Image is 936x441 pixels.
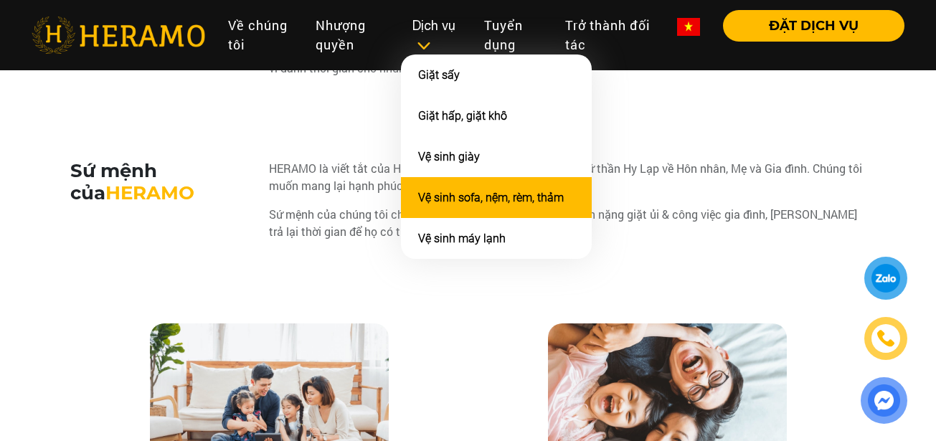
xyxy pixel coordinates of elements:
a: Về chúng tôi [217,10,303,60]
a: Nhượng quyền [304,10,402,60]
a: Giặt sấy [418,68,460,82]
a: Trở thành đối tác [554,10,666,60]
a: ĐẶT DỊCH VỤ [712,19,904,32]
a: Tuyển dụng [473,10,554,60]
div: HERAMO là viết tắt của HERA-MOTHER: [PERSON_NAME] là Nữ thần Hy Lạp về Hôn nhân, Mẹ và Gia đình. ... [269,160,866,194]
div: Sứ mệnh của chúng tôi chính là giải phóng mọi người khỏi gánh nặng giặt ủi & công việc gia đình, ... [269,206,866,240]
a: Vệ sinh giày [418,150,480,163]
h3: Sứ mệnh của [70,160,259,204]
button: ĐẶT DỊCH VỤ [723,10,904,42]
img: phone-icon [877,330,894,347]
a: phone-icon [866,319,905,358]
img: heramo-logo.png [32,16,205,54]
a: Vệ sinh sofa, nệm, rèm, thảm [418,191,564,204]
img: vn-flag.png [677,18,700,36]
span: HERAMO [105,181,194,204]
a: Vệ sinh máy lạnh [418,232,506,245]
div: Dịch vụ [412,16,460,54]
a: Giặt hấp, giặt khô [418,109,507,123]
img: subToggleIcon [416,39,431,53]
